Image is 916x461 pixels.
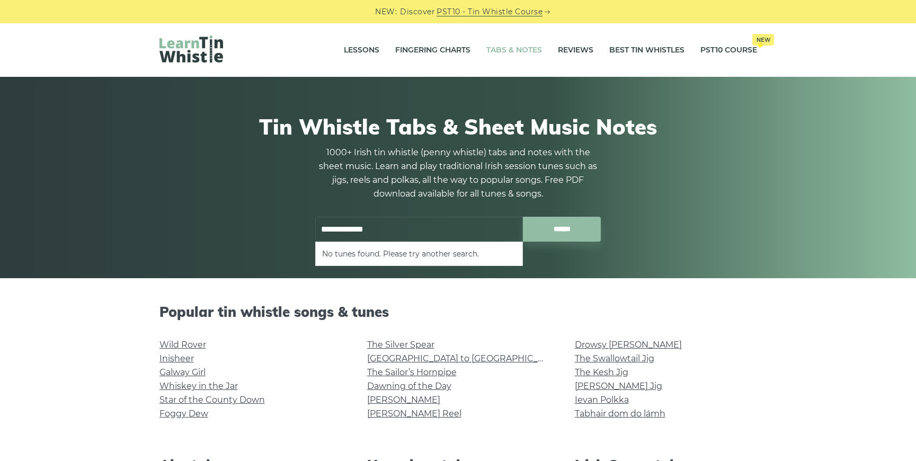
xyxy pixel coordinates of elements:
a: [GEOGRAPHIC_DATA] to [GEOGRAPHIC_DATA] [367,353,563,364]
a: The Sailor’s Hornpipe [367,367,457,377]
a: Foggy Dew [159,409,208,419]
a: Lessons [344,37,379,64]
a: Tabhair dom do lámh [575,409,665,419]
a: Dawning of the Day [367,381,451,391]
p: 1000+ Irish tin whistle (penny whistle) tabs and notes with the sheet music. Learn and play tradi... [315,146,601,201]
a: PST10 CourseNew [700,37,757,64]
a: Tabs & Notes [486,37,542,64]
a: The Silver Spear [367,340,434,350]
a: Star of the County Down [159,395,265,405]
h2: Popular tin whistle songs & tunes [159,304,757,320]
a: Ievan Polkka [575,395,629,405]
a: The Swallowtail Jig [575,353,654,364]
a: Fingering Charts [395,37,470,64]
a: [PERSON_NAME] Reel [367,409,461,419]
a: Inisheer [159,353,194,364]
span: New [752,34,774,46]
h1: Tin Whistle Tabs & Sheet Music Notes [159,114,757,139]
a: Drowsy [PERSON_NAME] [575,340,682,350]
a: Wild Rover [159,340,206,350]
a: Whiskey in the Jar [159,381,238,391]
a: Galway Girl [159,367,206,377]
a: Best Tin Whistles [609,37,684,64]
a: [PERSON_NAME] Jig [575,381,662,391]
a: The Kesh Jig [575,367,628,377]
a: [PERSON_NAME] [367,395,440,405]
img: LearnTinWhistle.com [159,36,223,63]
a: Reviews [558,37,593,64]
li: No tunes found. Please try another search. [322,247,516,260]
